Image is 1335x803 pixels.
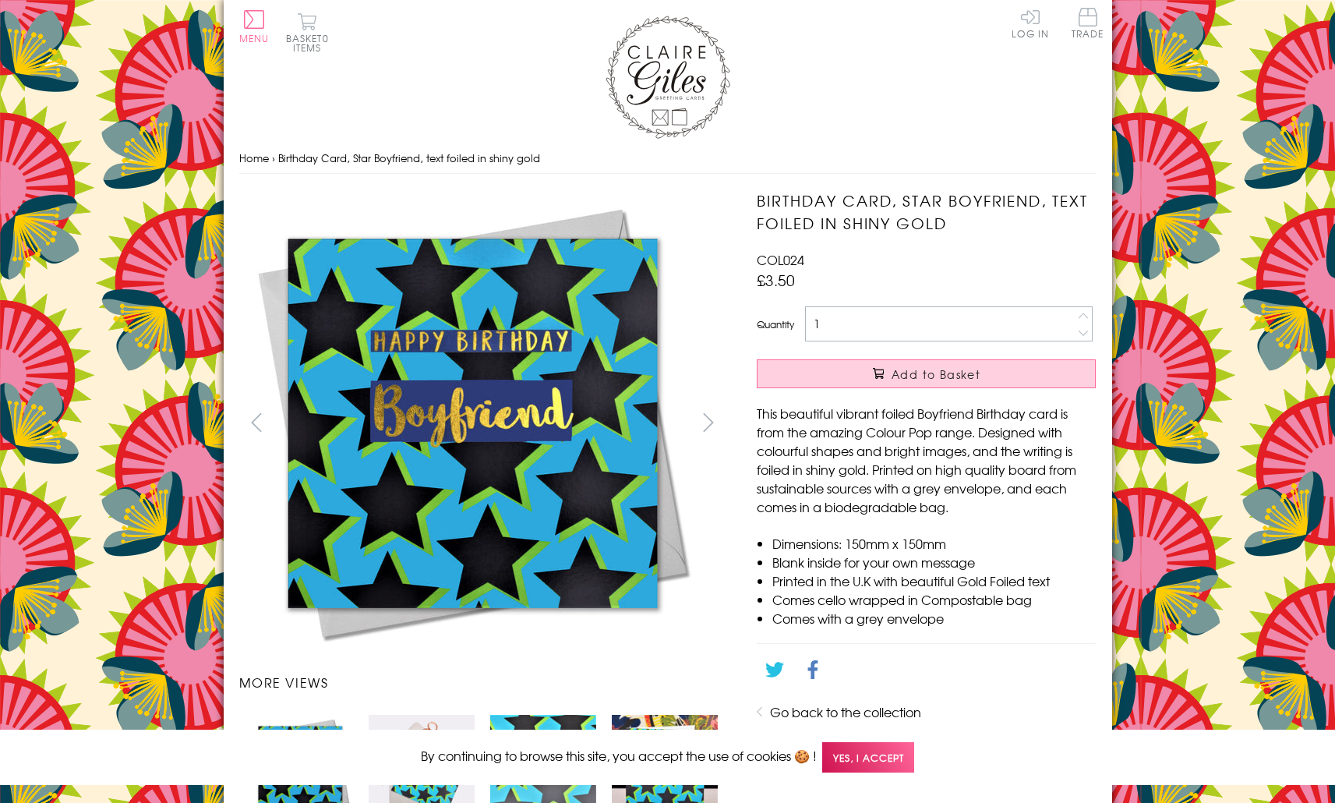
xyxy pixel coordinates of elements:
[690,405,726,440] button: next
[239,10,270,43] button: Menu
[772,534,1096,553] li: Dimensions: 150mm x 150mm
[239,673,726,692] h3: More views
[757,404,1096,516] p: This beautiful vibrant foiled Boyfriend Birthday card is from the amazing Colour Pop range. Desig...
[772,571,1096,590] li: Printed in the U.K with beautiful Gold Foiled text
[238,189,706,657] img: Birthday Card, Star Boyfriend, text foiled in shiny gold
[772,609,1096,628] li: Comes with a grey envelope
[1072,8,1104,41] a: Trade
[757,269,795,291] span: £3.50
[1072,8,1104,38] span: Trade
[239,405,274,440] button: prev
[757,359,1096,388] button: Add to Basket
[239,143,1097,175] nav: breadcrumbs
[278,150,540,165] span: Birthday Card, Star Boyfriend, text foiled in shiny gold
[1012,8,1049,38] a: Log In
[272,150,275,165] span: ›
[822,742,914,773] span: Yes, I accept
[239,31,270,45] span: Menu
[606,16,730,139] img: Claire Giles Greetings Cards
[757,189,1096,235] h1: Birthday Card, Star Boyfriend, text foiled in shiny gold
[757,317,794,331] label: Quantity
[293,31,329,55] span: 0 items
[726,189,1193,657] img: Birthday Card, Star Boyfriend, text foiled in shiny gold
[892,366,980,382] span: Add to Basket
[757,250,804,269] span: COL024
[772,553,1096,571] li: Blank inside for your own message
[239,150,269,165] a: Home
[770,702,921,721] a: Go back to the collection
[772,590,1096,609] li: Comes cello wrapped in Compostable bag
[286,12,329,52] button: Basket0 items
